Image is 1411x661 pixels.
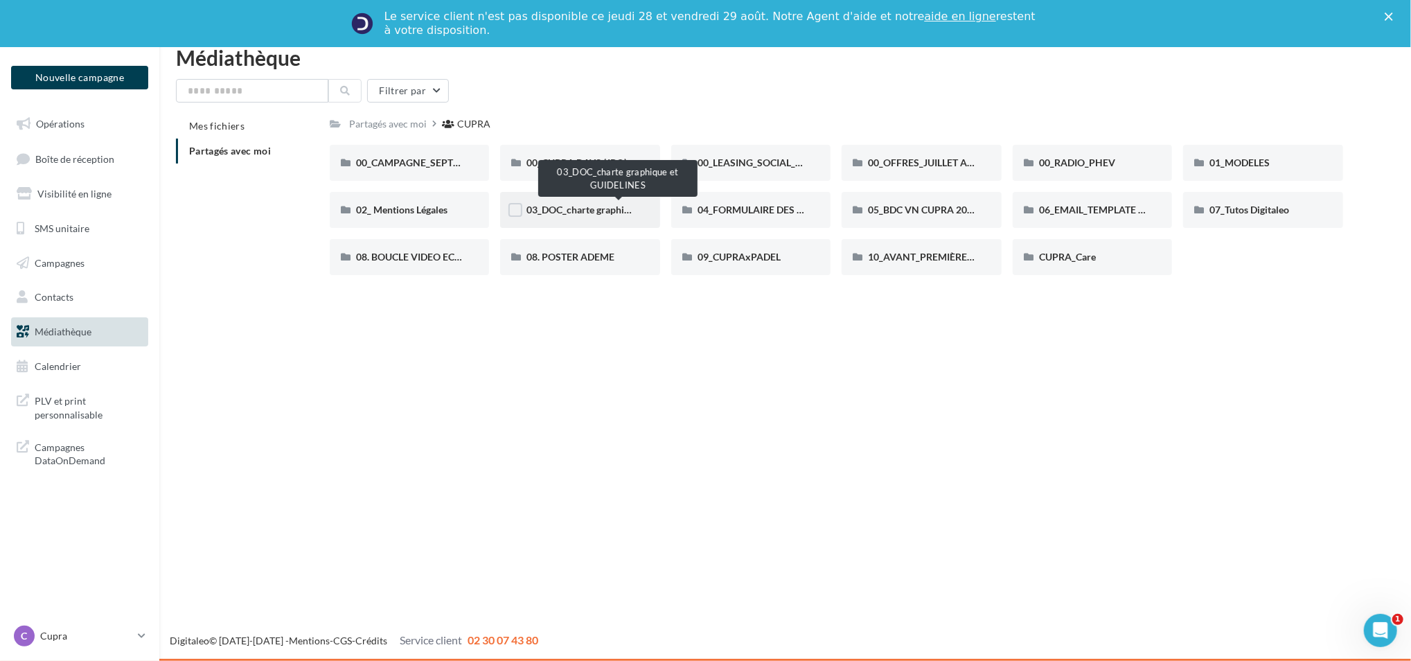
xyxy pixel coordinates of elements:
[526,251,614,263] span: 08. POSTER ADEME
[868,204,978,215] span: 05_BDC VN CUPRA 2024
[333,635,352,646] a: CGS
[8,432,151,473] a: Campagnes DataOnDemand
[384,10,1038,37] div: Le service client n'est pas disponible ce jeudi 28 et vendredi 29 août. Notre Agent d'aide et not...
[8,317,151,346] a: Médiathèque
[35,222,89,234] span: SMS unitaire
[8,386,151,427] a: PLV et print personnalisable
[289,635,330,646] a: Mentions
[698,204,903,215] span: 04_FORMULAIRE DES DEMANDES CRÉATIVES
[349,117,427,131] div: Partagés avec moi
[189,145,271,157] span: Partagés avec moi
[1039,157,1115,168] span: 00_RADIO_PHEV
[1039,204,1200,215] span: 06_EMAIL_TEMPLATE HTML CUPRA
[35,256,85,268] span: Campagnes
[35,391,143,421] span: PLV et print personnalisable
[538,160,698,197] div: 03_DOC_charte graphique et GUIDELINES
[356,204,447,215] span: 02_ Mentions Légales
[1209,157,1270,168] span: 01_MODELES
[868,157,987,168] span: 00_OFFRES_JUILLET AOÛT
[36,118,85,130] span: Opérations
[8,352,151,381] a: Calendrier
[35,438,143,468] span: Campagnes DataOnDemand
[21,629,28,643] span: C
[176,47,1394,68] div: Médiathèque
[8,144,151,174] a: Boîte de réception
[8,214,151,243] a: SMS unitaire
[351,12,373,35] img: Profile image for Service-Client
[37,188,112,200] span: Visibilité en ligne
[1364,614,1397,647] iframe: Intercom live chat
[8,179,151,209] a: Visibilité en ligne
[8,249,151,278] a: Campagnes
[35,360,81,372] span: Calendrier
[35,152,114,164] span: Boîte de réception
[11,66,148,89] button: Nouvelle campagne
[868,251,1094,263] span: 10_AVANT_PREMIÈRES_CUPRA (VENTES PRIVEES)
[189,120,245,132] span: Mes fichiers
[355,635,387,646] a: Crédits
[1209,204,1289,215] span: 07_Tutos Digitaleo
[35,326,91,337] span: Médiathèque
[1392,614,1403,625] span: 1
[457,117,490,131] div: CUPRA
[698,157,852,168] span: 00_LEASING_SOCIAL_ÉLECTRIQUE
[526,157,627,168] span: 00_CUPRA DAYS (JPO)
[8,283,151,312] a: Contacts
[526,204,708,215] span: 03_DOC_charte graphique et GUIDELINES
[11,623,148,649] a: C Cupra
[400,633,462,646] span: Service client
[35,291,73,303] span: Contacts
[40,629,132,643] p: Cupra
[170,635,209,646] a: Digitaleo
[170,635,538,646] span: © [DATE]-[DATE] - - -
[698,251,781,263] span: 09_CUPRAxPADEL
[1039,251,1096,263] span: CUPRA_Care
[468,633,538,646] span: 02 30 07 43 80
[1385,12,1399,21] div: Fermer
[367,79,449,103] button: Filtrer par
[356,251,539,263] span: 08. BOUCLE VIDEO ECRAN SHOWROOM
[8,109,151,139] a: Opérations
[356,157,486,168] span: 00_CAMPAGNE_SEPTEMBRE
[924,10,995,23] a: aide en ligne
